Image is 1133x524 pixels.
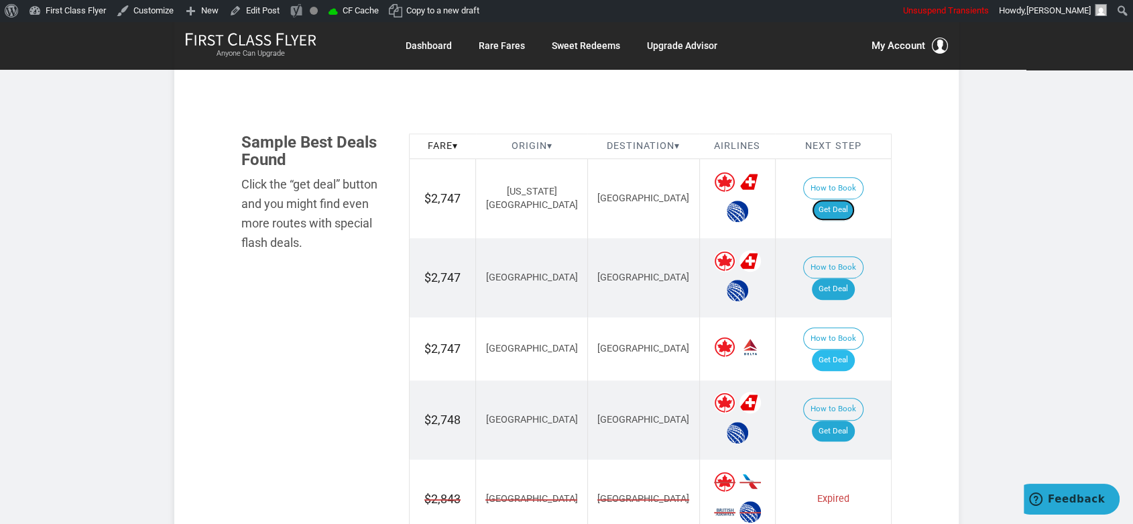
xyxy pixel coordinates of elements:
[485,492,577,507] span: [GEOGRAPHIC_DATA]
[485,186,577,211] span: [US_STATE][GEOGRAPHIC_DATA]
[739,336,761,358] span: Delta Airlines
[476,134,588,159] th: Origin
[597,414,689,425] span: [GEOGRAPHIC_DATA]
[552,34,620,58] a: Sweet Redeems
[812,421,855,442] a: Get Deal
[714,171,735,193] span: Air Canada
[424,270,461,284] span: $2,747
[727,280,748,301] span: United
[714,250,735,272] span: Air Canada
[597,343,689,354] span: [GEOGRAPHIC_DATA]
[241,175,389,252] div: Click the “get deal” button and you might find even more routes with special flash deals.
[872,38,948,54] button: My Account
[714,501,735,523] span: British Airways
[1026,5,1091,15] span: [PERSON_NAME]
[185,32,316,59] a: First Class FlyerAnyone Can Upgrade
[185,32,316,46] img: First Class Flyer
[597,492,689,507] span: [GEOGRAPHIC_DATA]
[727,201,748,222] span: United
[453,140,458,152] span: ▾
[597,193,689,204] span: [GEOGRAPHIC_DATA]
[546,140,552,152] span: ▾
[587,134,699,159] th: Destination
[485,343,577,354] span: [GEOGRAPHIC_DATA]
[485,414,577,425] span: [GEOGRAPHIC_DATA]
[714,392,735,413] span: Air Canada
[406,34,452,58] a: Dashboard
[424,490,461,508] span: $2,843
[775,134,891,159] th: Next Step
[714,336,735,358] span: Air Canada
[817,493,849,505] span: Expired
[739,250,761,272] span: Swiss
[241,134,389,169] h3: Sample Best Deals Found
[739,392,761,413] span: Swiss
[479,34,525,58] a: Rare Fares
[812,350,855,371] a: Get Deal
[739,171,761,193] span: Swiss
[485,272,577,283] span: [GEOGRAPHIC_DATA]
[739,471,761,492] span: American Airlines
[699,134,775,159] th: Airlines
[739,501,761,523] span: United
[424,413,461,427] span: $2,748
[803,256,863,279] button: How to Book
[803,177,863,200] button: How to Book
[674,140,680,152] span: ▾
[1024,484,1120,517] iframe: Opens a widget where you can find more information
[803,398,863,421] button: How to Book
[812,199,855,221] a: Get Deal
[410,134,476,159] th: Fare
[903,5,989,15] span: Unsuspend Transients
[424,191,461,205] span: $2,747
[812,278,855,300] a: Get Deal
[872,38,925,54] span: My Account
[185,49,316,58] small: Anyone Can Upgrade
[424,342,461,356] span: $2,747
[714,471,735,492] span: Air Canada
[647,34,717,58] a: Upgrade Advisor
[727,422,748,443] span: United
[597,272,689,283] span: [GEOGRAPHIC_DATA]
[803,327,863,350] button: How to Book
